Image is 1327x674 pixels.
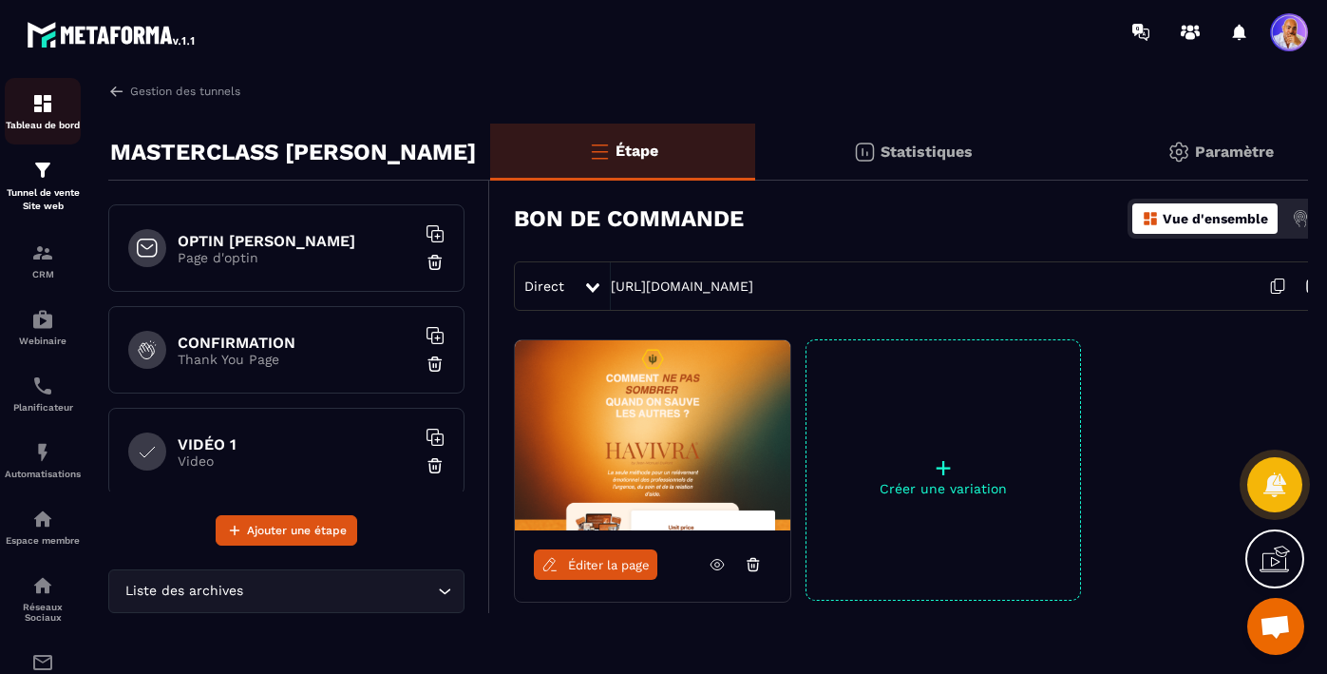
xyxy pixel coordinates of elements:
img: trash [426,355,445,374]
a: Gestion des tunnels [108,83,240,100]
a: social-networksocial-networkRéseaux Sociaux [5,560,81,637]
span: Direct [524,279,564,294]
p: Planificateur [5,402,81,413]
img: setting-gr.5f69749f.svg [1167,141,1190,164]
a: automationsautomationsAutomatisations [5,427,81,493]
h6: CONFIRMATION [178,334,415,352]
h6: VIDÉO 1 [178,435,415,453]
img: email [31,651,54,674]
span: Éditer la page [568,558,650,572]
p: Statistiques [881,143,973,161]
a: Éditer la page [534,549,657,580]
input: Search for option [247,581,433,602]
p: Créer une variation [806,481,1080,496]
img: automations [31,508,54,530]
p: + [806,454,1080,481]
a: schedulerschedulerPlanificateur [5,360,81,427]
img: bars-o.4a397970.svg [588,140,611,163]
a: formationformationCRM [5,227,81,294]
img: social-network [31,574,54,597]
h3: BON DE COMMANDE [514,205,744,232]
div: Search for option [108,569,464,613]
a: [URL][DOMAIN_NAME] [611,279,753,294]
p: Webinaire [5,336,81,346]
p: Réseaux Sociaux [5,602,81,623]
a: automationsautomationsEspace membre [5,493,81,560]
a: formationformationTunnel de vente Site web [5,144,81,227]
p: CRM [5,269,81,279]
a: formationformationTableau de bord [5,78,81,144]
p: Tableau de bord [5,120,81,130]
img: arrow [108,83,125,100]
p: Automatisations [5,469,81,479]
h6: OPTIN [PERSON_NAME] [178,232,415,250]
img: scheduler [31,375,54,397]
p: Vue d'ensemble [1163,211,1268,226]
img: actions.d6e523a2.png [1292,210,1309,227]
button: Ajouter une étape [216,515,357,546]
p: Étape [616,142,658,160]
p: Thank You Page [178,352,415,367]
img: stats.20deebd0.svg [853,141,876,164]
span: Ajouter une étape [247,521,347,540]
img: formation [31,241,54,264]
img: trash [426,253,445,272]
span: Liste des archives [121,581,247,602]
p: MASTERCLASS [PERSON_NAME] [110,133,476,171]
img: image [515,340,790,530]
img: dashboard-orange.40269519.svg [1142,210,1159,227]
img: automations [31,441,54,464]
img: logo [27,17,198,51]
img: formation [31,92,54,115]
img: trash [426,456,445,475]
p: Espace membre [5,535,81,546]
p: Tunnel de vente Site web [5,186,81,213]
img: automations [31,308,54,331]
p: Page d'optin [178,250,415,265]
img: formation [31,159,54,182]
a: automationsautomationsWebinaire [5,294,81,360]
div: Ouvrir le chat [1247,598,1304,655]
p: Paramètre [1195,143,1274,161]
p: Video [178,453,415,469]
